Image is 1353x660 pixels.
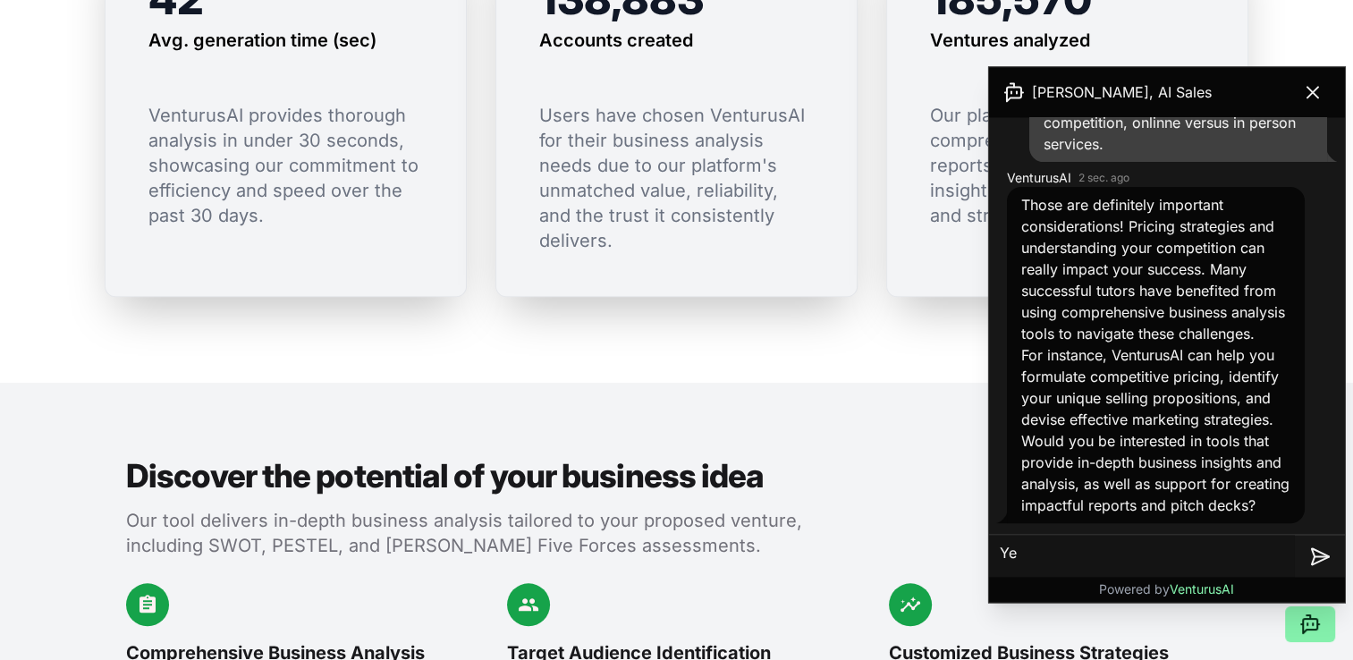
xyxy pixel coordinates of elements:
span: Challenges yes. Proper price points, competition, onlinne versus in person services. [1044,92,1296,153]
p: Users have chosen VenturusAI for their business analysis needs due to our platform's unmatched va... [539,103,814,253]
p: Powered by [1099,580,1234,598]
p: Our platform generated comprehensive business reports, each offering tailored insights for decisi... [930,103,1205,228]
p: Our tool delivers in-depth business analysis tailored to your proposed venture, including SWOT, P... [126,508,813,558]
span: VenturusAI [1007,169,1071,187]
p: For instance, VenturusAI can help you formulate competitive pricing, identify your unique selling... [1021,344,1290,516]
h3: Ventures analyzed [930,28,1090,53]
p: VenturusAI provides thorough analysis in under 30 seconds, showcasing our commitment to efficienc... [148,103,423,228]
h3: Accounts created [539,28,693,53]
span: [PERSON_NAME], AI Sales [1032,81,1212,103]
h3: Avg. generation time (sec) [148,28,376,53]
p: Those are definitely important considerations! Pricing strategies and understanding your competit... [1021,194,1290,344]
span: VenturusAI [1170,581,1234,597]
time: 2 sec. ago [1078,171,1129,185]
h2: Discover the potential of your business idea [126,458,813,494]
